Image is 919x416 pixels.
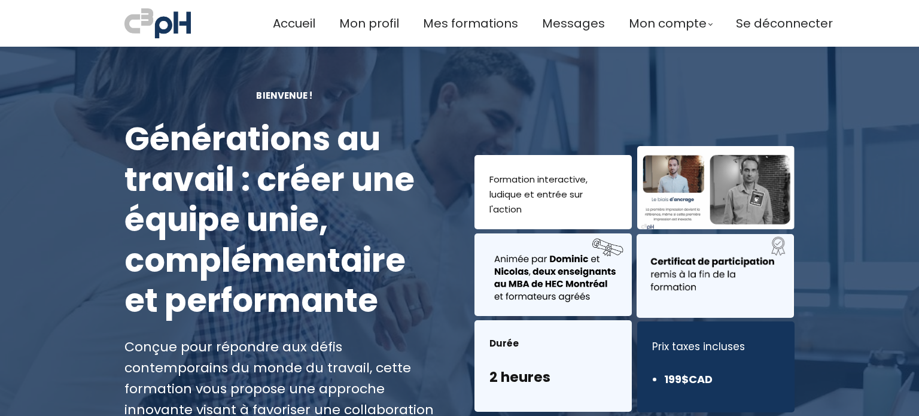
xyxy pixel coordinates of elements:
font: 199$CAD [664,372,713,387]
font: 2 heures [489,368,550,387]
font: Formation interactive, ludique et entrée sur l'action [489,173,588,215]
font: Générations au travail : créer une équipe unie, complémentaire et performante [124,116,415,323]
a: Messages [542,14,605,34]
a: Mon profil [339,14,399,34]
a: Mes formations [423,14,518,34]
a: Accueil [273,14,315,34]
font: Bienvenue ! [256,89,312,102]
a: Se déconnecter [736,14,833,34]
font: Durée [489,337,519,350]
span: Mon compte [629,14,707,34]
font: Prix ​​taxes incluses [652,339,745,354]
img: a70bc7685e0efc0bd0b04b3506828469.jpeg [124,6,191,41]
